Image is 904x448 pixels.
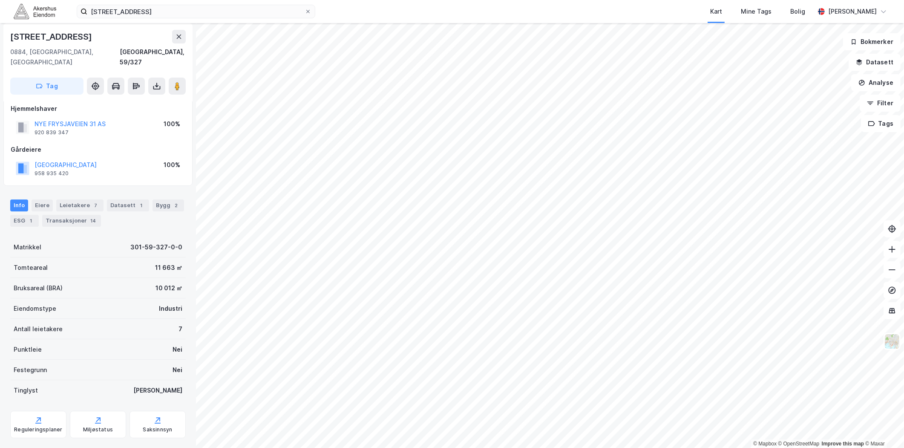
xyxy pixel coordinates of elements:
[14,365,47,375] div: Festegrunn
[790,6,805,17] div: Bolig
[87,5,305,18] input: Søk på adresse, matrikkel, gårdeiere, leietakere eller personer
[130,242,182,252] div: 301-59-327-0-0
[860,95,901,112] button: Filter
[56,199,104,211] div: Leietakere
[710,6,722,17] div: Kart
[851,74,901,91] button: Analyse
[137,201,146,210] div: 1
[14,263,48,273] div: Tomteareal
[11,104,185,114] div: Hjemmelshaver
[861,407,904,448] div: Kontrollprogram for chat
[32,199,53,211] div: Eiere
[173,344,182,355] div: Nei
[828,6,877,17] div: [PERSON_NAME]
[14,324,63,334] div: Antall leietakere
[14,4,56,19] img: akershus-eiendom-logo.9091f326c980b4bce74ccdd9f866810c.svg
[42,215,101,227] div: Transaksjoner
[153,199,184,211] div: Bygg
[14,283,63,293] div: Bruksareal (BRA)
[164,119,180,129] div: 100%
[14,242,41,252] div: Matrikkel
[778,441,820,447] a: OpenStreetMap
[172,201,181,210] div: 2
[14,303,56,314] div: Eiendomstype
[143,426,173,433] div: Saksinnsyn
[10,47,120,67] div: 0884, [GEOGRAPHIC_DATA], [GEOGRAPHIC_DATA]
[822,441,864,447] a: Improve this map
[10,30,94,43] div: [STREET_ADDRESS]
[92,201,100,210] div: 7
[120,47,186,67] div: [GEOGRAPHIC_DATA], 59/327
[178,324,182,334] div: 7
[155,283,182,293] div: 10 012 ㎡
[753,441,777,447] a: Mapbox
[14,426,62,433] div: Reguleringsplaner
[27,217,35,225] div: 1
[11,145,185,155] div: Gårdeiere
[14,344,42,355] div: Punktleie
[133,385,182,396] div: [PERSON_NAME]
[10,78,83,95] button: Tag
[155,263,182,273] div: 11 663 ㎡
[14,385,38,396] div: Tinglyst
[173,365,182,375] div: Nei
[884,333,900,350] img: Z
[35,170,69,177] div: 958 935 420
[107,199,149,211] div: Datasett
[861,407,904,448] iframe: Chat Widget
[89,217,98,225] div: 14
[741,6,772,17] div: Mine Tags
[159,303,182,314] div: Industri
[10,215,39,227] div: ESG
[849,54,901,71] button: Datasett
[35,129,69,136] div: 920 839 347
[164,160,180,170] div: 100%
[83,426,113,433] div: Miljøstatus
[861,115,901,132] button: Tags
[843,33,901,50] button: Bokmerker
[10,199,28,211] div: Info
